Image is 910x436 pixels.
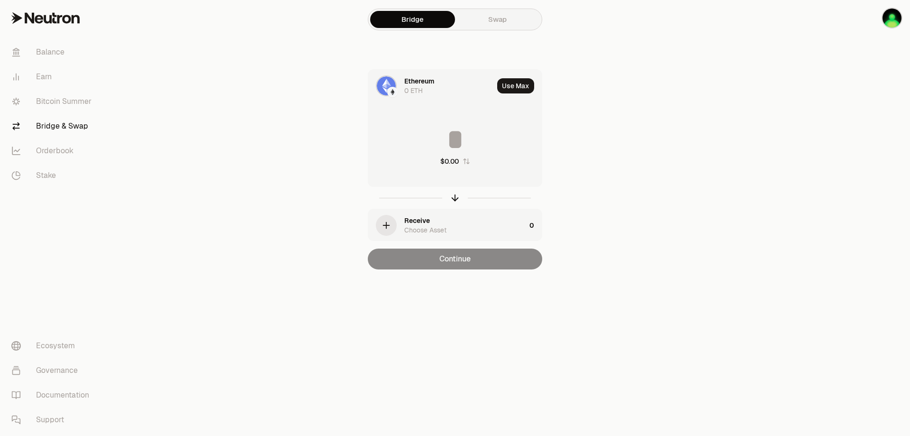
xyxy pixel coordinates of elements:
a: Bridge & Swap [4,114,102,139]
a: Governance [4,358,102,383]
button: $0.00 [440,157,470,166]
div: 0 ETH [404,86,423,95]
a: Swap [455,11,540,28]
button: ReceiveChoose Asset0 [368,209,542,241]
button: Use Max [497,78,534,93]
a: Orderbook [4,139,102,163]
div: 0 [529,209,542,241]
a: Bitcoin Summer [4,89,102,114]
a: Earn [4,65,102,89]
a: Stake [4,163,102,188]
img: Ethereum Logo [388,88,397,96]
div: ReceiveChoose Asset [368,209,526,241]
img: 0505 [883,9,901,28]
div: Choose Asset [404,225,446,235]
div: Ethereum [404,76,434,86]
a: Bridge [370,11,455,28]
a: Support [4,408,102,432]
div: ETH LogoEthereum LogoEthereum0 ETH [368,70,493,102]
div: Receive [404,216,430,225]
a: Documentation [4,383,102,408]
div: $0.00 [440,157,459,166]
img: ETH Logo [377,76,396,95]
a: Ecosystem [4,334,102,358]
a: Balance [4,40,102,65]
